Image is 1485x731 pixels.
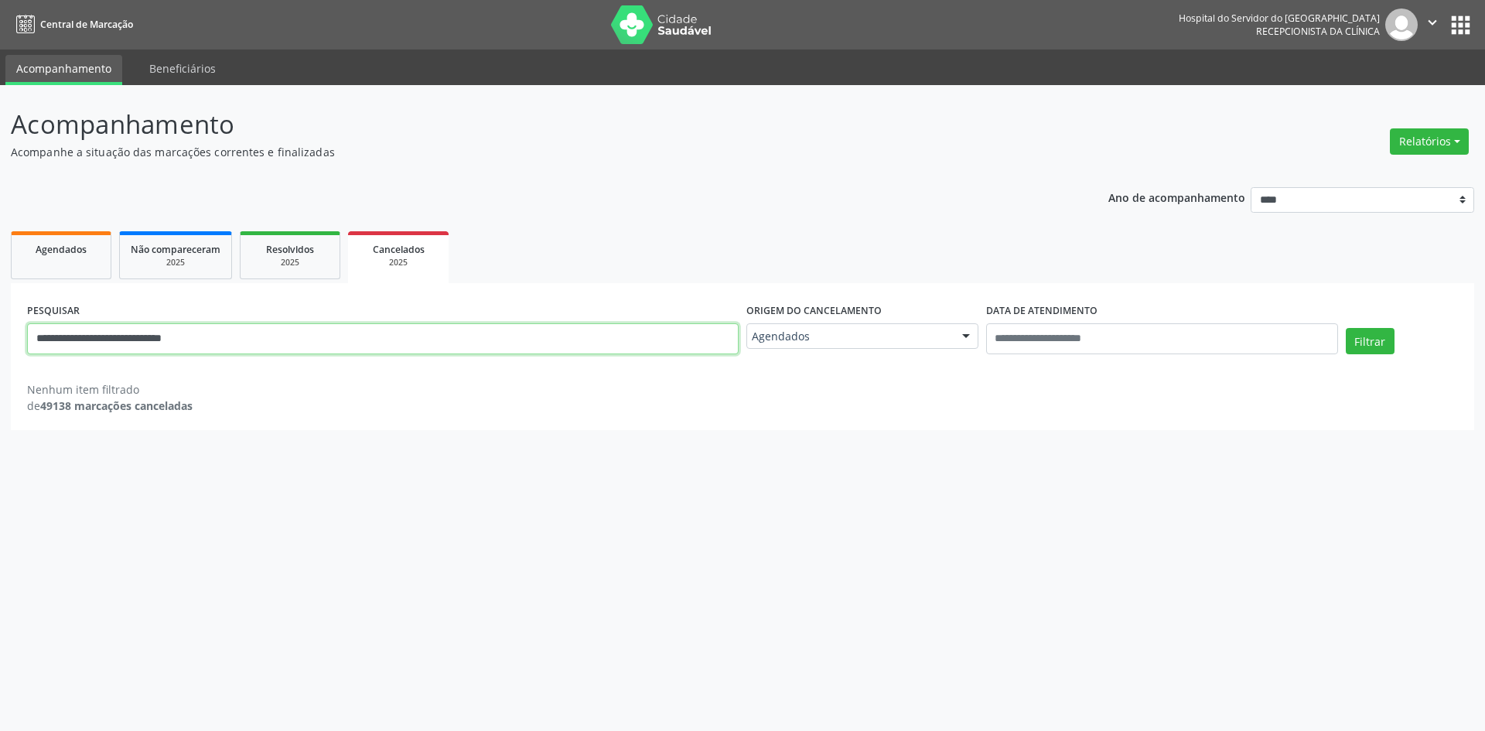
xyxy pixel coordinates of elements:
span: Não compareceram [131,243,220,256]
div: 2025 [131,257,220,268]
button: Relatórios [1390,128,1469,155]
span: Agendados [36,243,87,256]
i:  [1424,14,1441,31]
p: Acompanhe a situação das marcações correntes e finalizadas [11,144,1035,160]
p: Ano de acompanhamento [1108,187,1245,207]
span: Cancelados [373,243,425,256]
span: Recepcionista da clínica [1256,25,1380,38]
span: Central de Marcação [40,18,133,31]
label: Origem do cancelamento [746,299,882,323]
div: 2025 [359,257,438,268]
div: de [27,398,193,414]
button: Filtrar [1346,328,1395,354]
div: Hospital do Servidor do [GEOGRAPHIC_DATA] [1179,12,1380,25]
strong: 49138 marcações canceladas [40,398,193,413]
a: Acompanhamento [5,55,122,85]
label: PESQUISAR [27,299,80,323]
div: 2025 [251,257,329,268]
div: Nenhum item filtrado [27,381,193,398]
img: img [1385,9,1418,41]
label: DATA DE ATENDIMENTO [986,299,1098,323]
a: Beneficiários [138,55,227,82]
span: Agendados [752,329,947,344]
p: Acompanhamento [11,105,1035,144]
button:  [1418,9,1447,41]
span: Resolvidos [266,243,314,256]
button: apps [1447,12,1474,39]
a: Central de Marcação [11,12,133,37]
